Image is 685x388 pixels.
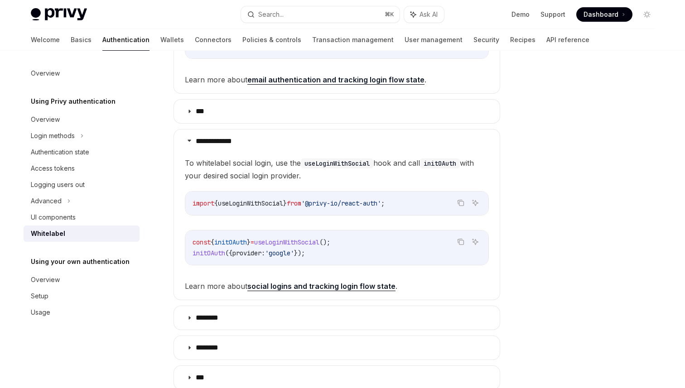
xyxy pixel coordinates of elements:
a: Setup [24,288,140,304]
div: Login methods [31,130,75,141]
div: Search... [258,9,284,20]
div: Overview [31,274,60,285]
span: To whitelabel social login, use the hook and call with your desired social login provider. [185,157,489,182]
div: Whitelabel [31,228,65,239]
span: { [214,199,218,207]
details: **** **** ***To whitelabel social login, use theuseLoginWithSocialhook and callinitOAuthwith your... [174,129,500,300]
a: Recipes [510,29,535,51]
span: const [193,238,211,246]
span: initOAuth [214,238,247,246]
a: Connectors [195,29,232,51]
a: email authentication and tracking login flow state [247,75,425,85]
h5: Using Privy authentication [31,96,116,107]
a: Wallets [160,29,184,51]
a: Welcome [31,29,60,51]
a: Authentication state [24,144,140,160]
button: Ask AI [469,236,481,248]
h5: Using your own authentication [31,256,130,267]
code: initOAuth [420,158,460,168]
span: ; [381,199,385,207]
a: Support [540,10,565,19]
a: Logging users out [24,177,140,193]
button: Ask AI [469,197,481,209]
span: { [211,238,214,246]
img: light logo [31,8,87,21]
a: Dashboard [576,7,632,22]
div: Authentication state [31,147,89,158]
span: useLoginWithSocial [218,199,283,207]
div: Advanced [31,196,62,206]
span: from [287,199,301,207]
button: Toggle dark mode [640,7,654,22]
a: Demo [511,10,530,19]
span: } [247,238,251,246]
span: provider: [232,249,265,257]
span: }); [294,249,305,257]
span: } [283,199,287,207]
span: initOAuth [193,249,225,257]
span: Learn more about . [185,280,489,292]
button: Copy the contents from the code block [455,236,467,248]
span: 'google' [265,249,294,257]
div: Logging users out [31,179,85,190]
a: User management [405,29,463,51]
div: Access tokens [31,163,75,174]
a: Authentication [102,29,150,51]
span: Ask AI [420,10,438,19]
span: import [193,199,214,207]
button: Search...⌘K [241,6,400,23]
span: '@privy-io/react-auth' [301,199,381,207]
button: Copy the contents from the code block [455,197,467,209]
a: Whitelabel [24,225,140,242]
div: Setup [31,291,48,302]
span: Learn more about . [185,73,489,86]
div: UI components [31,212,76,223]
a: API reference [546,29,589,51]
a: Overview [24,111,140,128]
a: Access tokens [24,160,140,177]
span: = [251,238,254,246]
span: (); [319,238,330,246]
span: ({ [225,249,232,257]
a: Usage [24,304,140,321]
code: useLoginWithSocial [301,158,373,168]
a: UI components [24,209,140,225]
a: Policies & controls [242,29,301,51]
a: social logins and tracking login flow state [247,282,396,291]
a: Overview [24,65,140,81]
a: Overview [24,272,140,288]
button: Ask AI [404,6,444,23]
div: Usage [31,307,50,318]
span: Dashboard [584,10,618,19]
a: Basics [71,29,92,51]
div: Overview [31,114,60,125]
a: Security [473,29,499,51]
span: useLoginWithSocial [254,238,319,246]
span: ⌘ K [385,11,394,18]
a: Transaction management [312,29,394,51]
div: Overview [31,68,60,79]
